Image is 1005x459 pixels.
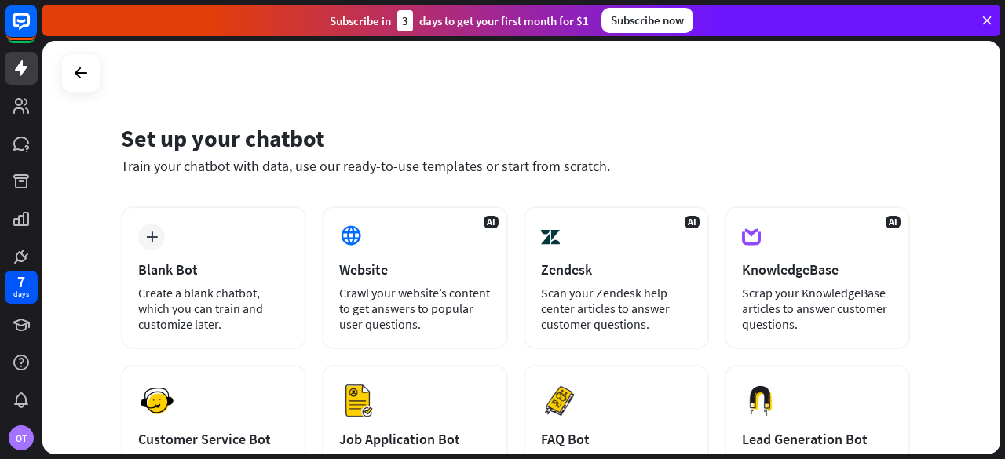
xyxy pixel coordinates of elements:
span: AI [886,216,901,228]
span: AI [484,216,499,228]
div: Job Application Bot [339,430,490,448]
div: KnowledgeBase [742,260,893,279]
div: Set up your chatbot [121,123,910,153]
div: Lead Generation Bot [742,430,893,448]
a: 7 days [5,271,38,304]
div: Train your chatbot with data, use our ready-to-use templates or start from scratch. [121,157,910,175]
div: days [13,289,29,300]
div: Create a blank chatbot, which you can train and customize later. [138,285,289,332]
div: Crawl your website’s content to get answers to popular user questions. [339,285,490,332]
div: Scan your Zendesk help center articles to answer customer questions. [541,285,692,332]
div: Website [339,260,490,279]
div: Blank Bot [138,260,289,279]
div: Customer Service Bot [138,430,289,448]
div: Scrap your KnowledgeBase articles to answer customer questions. [742,285,893,332]
span: AI [685,216,700,228]
div: Subscribe now [601,8,693,33]
div: OT [9,425,34,450]
i: plus [146,231,158,242]
div: Zendesk [541,260,692,279]
div: 7 [17,275,25,289]
div: 3 [397,10,413,31]
div: Subscribe in days to get your first month for $1 [330,10,589,31]
div: FAQ Bot [541,430,692,448]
